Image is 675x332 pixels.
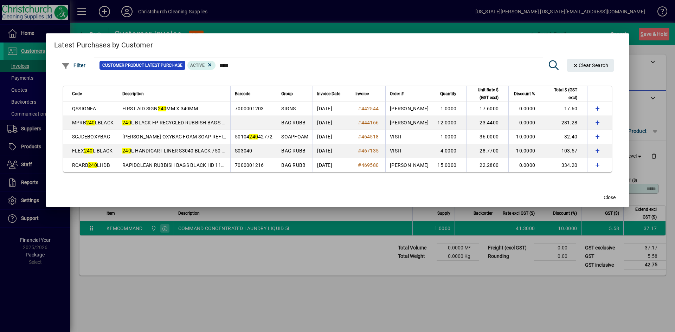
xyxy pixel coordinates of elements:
span: 442544 [361,106,379,111]
td: 281.28 [545,116,587,130]
div: Discount % [513,90,541,98]
span: Filter [62,63,86,68]
div: Order # [390,90,429,98]
h2: Latest Purchases by Customer [46,33,629,54]
td: 28.7700 [466,144,508,158]
td: 10.0000 [508,144,545,158]
div: Barcode [235,90,272,98]
td: 103.57 [545,144,587,158]
td: 1.0000 [433,102,466,116]
td: [PERSON_NAME] [385,102,433,116]
em: 240 [122,148,131,154]
span: S03040 [235,148,252,154]
span: SCJDEBOXYBAC [72,134,110,139]
span: # [358,134,361,139]
div: Quantity [437,90,463,98]
a: #464518 [355,133,381,141]
td: [DATE] [313,102,351,116]
span: SOAPFOAM [281,134,308,139]
span: # [358,162,361,168]
a: #442544 [355,105,381,112]
span: Discount % [514,90,535,98]
span: 444166 [361,120,379,125]
span: FLEX L BLACK [72,148,113,154]
td: 0.0000 [508,116,545,130]
a: #467135 [355,147,381,155]
td: 0.0000 [508,158,545,172]
td: [DATE] [313,130,351,144]
td: 32.40 [545,130,587,144]
span: 469580 [361,162,379,168]
div: Group [281,90,308,98]
em: 240 [88,162,97,168]
em: 240 [122,120,131,125]
button: Filter [60,59,88,72]
td: [PERSON_NAME] [385,116,433,130]
mat-chip: Product Activation Status: Active [187,61,216,70]
span: Quantity [440,90,456,98]
span: Close [604,194,616,201]
span: BAG RUBB [281,162,306,168]
td: 17.60 [545,102,587,116]
td: 17.6000 [466,102,508,116]
span: Group [281,90,293,98]
span: L HANDICART LINER S3040 BLACK 750 X 375 X 1500 X 40 25S [122,148,273,154]
span: Barcode [235,90,250,98]
em: 240 [84,148,93,154]
a: #469580 [355,161,381,169]
span: 464518 [361,134,379,139]
td: [DATE] [313,158,351,172]
div: Total $ (GST excl) [549,86,584,102]
span: Invoice [355,90,369,98]
span: 7000001216 [235,162,264,168]
td: 12.0000 [433,116,466,130]
span: BAG RUBB [281,120,306,125]
td: 4.0000 [433,144,466,158]
em: 240 [158,106,167,111]
td: 15.0000 [433,158,466,172]
span: Active [190,63,205,68]
span: Total $ (GST excl) [549,86,577,102]
td: 23.4400 [466,116,508,130]
span: Unit Rate $ (GST excl) [471,86,499,102]
span: 467135 [361,148,379,154]
div: Invoice [355,90,381,98]
td: [PERSON_NAME] [385,158,433,172]
span: 50104 42772 [235,134,272,139]
td: 334.20 [545,158,587,172]
button: Clear [567,59,614,72]
td: 0.0000 [508,102,545,116]
span: RCARB LHDB [72,162,110,168]
span: FIRST AID SIGN MM X 340MM [122,106,198,111]
td: 1.0000 [433,130,466,144]
span: Clear Search [573,63,609,68]
span: Order # [390,90,404,98]
td: 36.0000 [466,130,508,144]
button: Close [598,191,621,204]
span: # [358,106,361,111]
span: # [358,120,361,125]
span: BAG RUBB [281,148,306,154]
td: 10.0000 [508,130,545,144]
em: 240 [249,134,258,139]
span: 7000001203 [235,106,264,111]
span: Customer Product Latest Purchase [102,62,182,69]
span: SIGNS [281,106,296,111]
span: Description [122,90,144,98]
div: Code [72,90,114,98]
span: [PERSON_NAME] OXYBAC FOAM SOAP REFILL 1L (MPI C51) [122,134,260,139]
div: Unit Rate $ (GST excl) [471,86,505,102]
td: VISIT [385,144,433,158]
td: [DATE] [313,116,351,130]
td: [DATE] [313,144,351,158]
span: Code [72,90,82,98]
div: Description [122,90,226,98]
span: # [358,148,361,154]
td: 22.2800 [466,158,508,172]
span: QSSIGNFA [72,106,96,111]
span: L BLACK FP RECYCLED RUBBISH BAGS 25S - 1125MM X 1500MM X 40MU 25S [122,120,309,125]
span: Invoice Date [317,90,340,98]
span: MPRB LBLACK [72,120,114,125]
span: RAPIDCLEAN RUBBISH BAGS BLACK HD 1150MM X 1400MM X 50MU L 30S - WB1150 [122,162,324,168]
em: 240 [86,120,95,125]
